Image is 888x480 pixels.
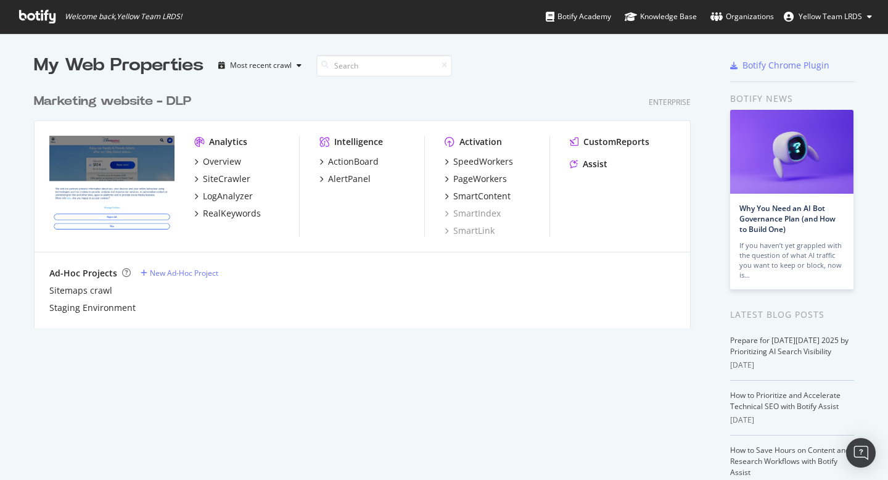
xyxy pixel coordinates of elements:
[774,7,882,27] button: Yellow Team LRDS
[49,267,117,279] div: Ad-Hoc Projects
[319,155,379,168] a: ActionBoard
[203,173,250,185] div: SiteCrawler
[730,415,854,426] div: [DATE]
[34,53,203,78] div: My Web Properties
[730,110,853,194] img: Why You Need an AI Bot Governance Plan (and How to Build One)
[194,190,253,202] a: LogAnalyzer
[141,268,218,278] a: New Ad-Hoc Project
[65,12,182,22] span: Welcome back, Yellow Team LRDS !
[203,207,261,220] div: RealKeywords
[730,360,854,371] div: [DATE]
[739,241,844,280] div: If you haven’t yet grappled with the question of what AI traffic you want to keep or block, now is…
[649,97,691,107] div: Enterprise
[445,225,495,237] a: SmartLink
[459,136,502,148] div: Activation
[445,207,501,220] a: SmartIndex
[194,207,261,220] a: RealKeywords
[49,284,112,297] a: Sitemaps crawl
[49,136,175,236] img: disneylandparis.com
[730,92,854,106] div: Botify news
[316,55,452,77] input: Search
[453,190,511,202] div: SmartContent
[710,10,774,23] div: Organizations
[453,155,513,168] div: SpeedWorkers
[799,11,862,22] span: Yellow Team LRDS
[203,190,253,202] div: LogAnalyzer
[150,268,218,278] div: New Ad-Hoc Project
[49,302,136,314] a: Staging Environment
[230,62,292,69] div: Most recent crawl
[846,438,876,468] div: Open Intercom Messenger
[445,190,511,202] a: SmartContent
[319,173,371,185] a: AlertPanel
[742,59,829,72] div: Botify Chrome Plugin
[34,78,701,328] div: grid
[213,56,306,75] button: Most recent crawl
[739,203,836,234] a: Why You Need an AI Bot Governance Plan (and How to Build One)
[730,445,850,478] a: How to Save Hours on Content and Research Workflows with Botify Assist
[730,335,849,357] a: Prepare for [DATE][DATE] 2025 by Prioritizing AI Search Visibility
[546,10,611,23] div: Botify Academy
[625,10,697,23] div: Knowledge Base
[203,155,241,168] div: Overview
[730,308,854,321] div: Latest Blog Posts
[34,93,196,110] a: Marketing website - DLP
[445,155,513,168] a: SpeedWorkers
[34,93,191,110] div: Marketing website - DLP
[570,158,607,170] a: Assist
[583,158,607,170] div: Assist
[209,136,247,148] div: Analytics
[570,136,649,148] a: CustomReports
[583,136,649,148] div: CustomReports
[453,173,507,185] div: PageWorkers
[194,173,250,185] a: SiteCrawler
[334,136,383,148] div: Intelligence
[445,173,507,185] a: PageWorkers
[730,59,829,72] a: Botify Chrome Plugin
[194,155,241,168] a: Overview
[328,155,379,168] div: ActionBoard
[328,173,371,185] div: AlertPanel
[730,390,841,412] a: How to Prioritize and Accelerate Technical SEO with Botify Assist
